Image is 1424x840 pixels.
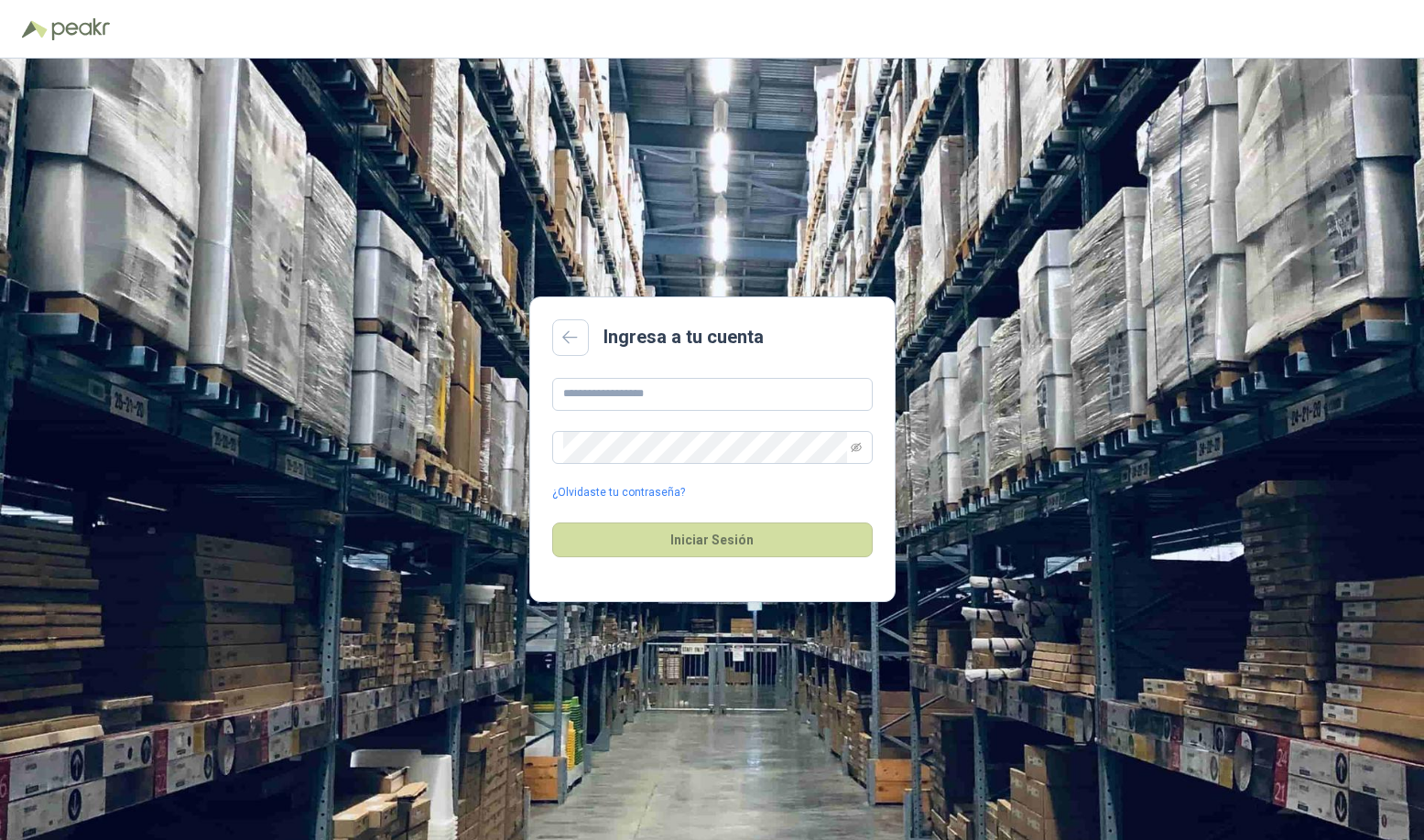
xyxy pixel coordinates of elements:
button: Iniciar Sesión [552,522,873,557]
span: eye-invisible [851,442,862,453]
a: ¿Olvidaste tu contraseña? [552,484,685,501]
img: Peakr [51,18,110,40]
h2: Ingresa a tu cuenta [603,323,764,351]
img: Logo [22,20,48,38]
